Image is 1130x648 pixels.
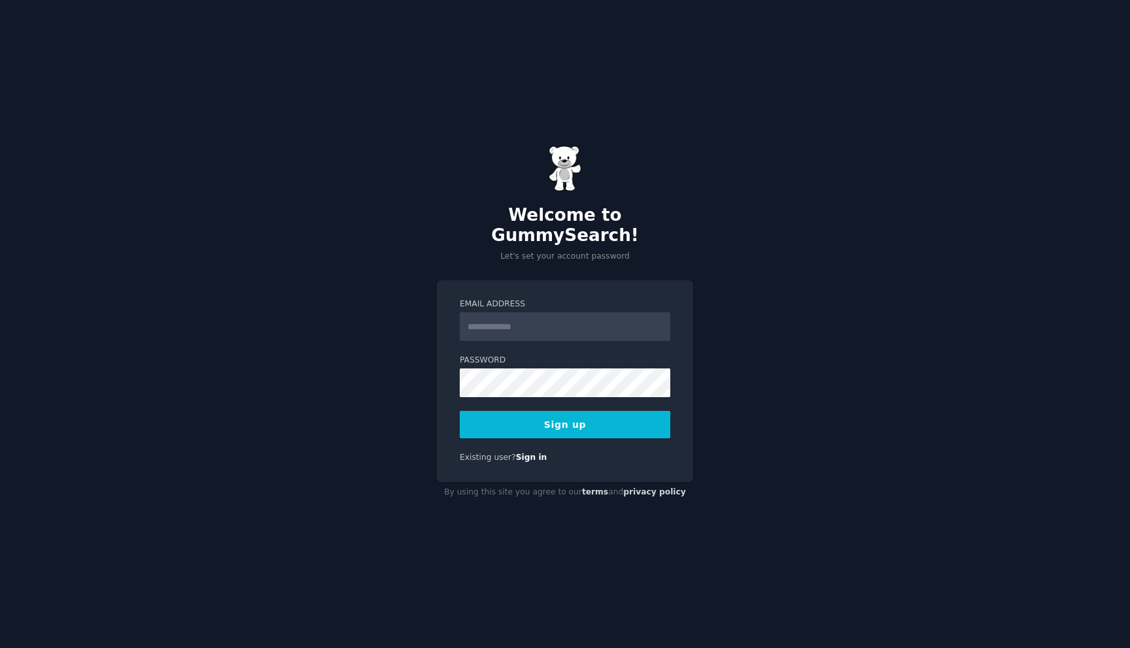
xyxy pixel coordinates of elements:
a: terms [582,487,608,496]
h2: Welcome to GummySearch! [437,205,693,246]
a: Sign in [516,453,547,462]
button: Sign up [460,411,670,438]
p: Let's set your account password [437,251,693,263]
img: Gummy Bear [549,146,581,191]
span: Existing user? [460,453,516,462]
label: Email Address [460,299,670,310]
label: Password [460,355,670,366]
a: privacy policy [623,487,686,496]
div: By using this site you agree to our and [437,482,693,503]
